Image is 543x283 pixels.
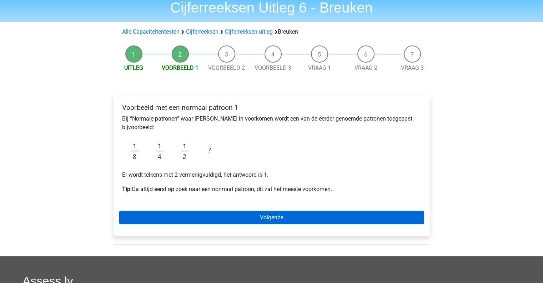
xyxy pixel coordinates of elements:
[119,211,424,224] a: Volgende
[122,185,421,194] p: Ga altijd eerst op zoek naar een normaal patroon, dit zal het meeste voorkomen.
[124,64,143,71] a: Uitleg
[122,28,180,35] a: Alle Capaciteitentesten
[122,186,132,192] b: Tip:
[355,64,377,71] a: Vraag 2
[186,28,218,35] a: Cijferreeksen
[119,28,424,36] div: Breuken
[255,64,291,71] a: Voorbeeld 3
[225,28,273,35] a: Cijferreeksen uitleg
[122,103,421,112] h4: Voorbeeld met een normaal patroon 1
[122,171,421,179] p: Er wordt telkens met 2 vermenigvuldigd, het antwoord is 1.
[401,64,424,71] a: Vraag 3
[122,114,421,132] p: Bij “Normale patronen” waar [PERSON_NAME] in voorkomen wordt een van de eerder genoemde patronen ...
[122,137,222,165] img: Fractions_example_1.png
[162,64,198,71] a: Voorbeeld 1
[308,64,331,71] a: Vraag 1
[208,64,245,71] a: Voorbeeld 2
